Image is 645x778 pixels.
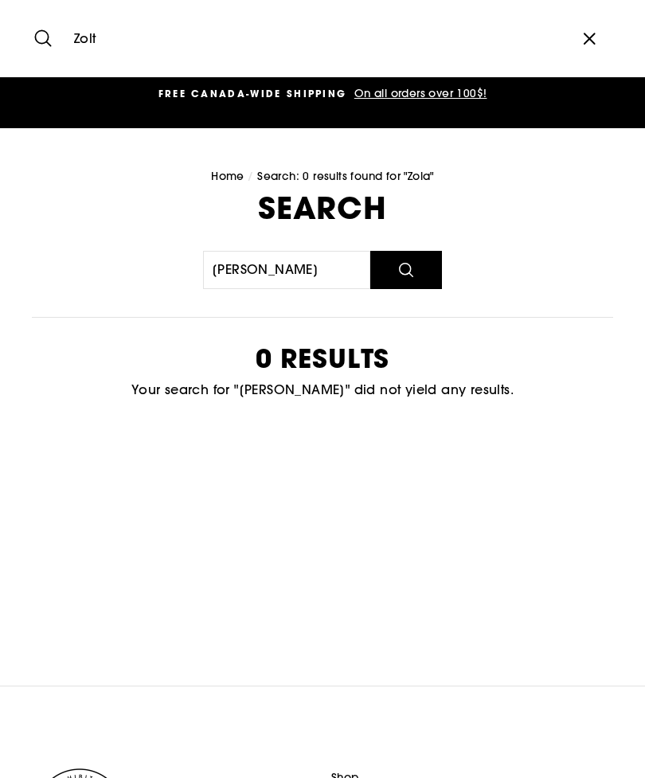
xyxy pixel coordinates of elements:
[32,193,613,223] h1: Search
[36,85,609,103] a: FREE CANADA-WIDE SHIPPING On all orders over 100$!
[158,87,347,100] span: FREE CANADA-WIDE SHIPPING
[32,346,613,372] h2: 0 results
[203,251,370,289] input: Search our store
[211,169,244,183] a: Home
[257,169,434,183] span: Search: 0 results found for "Zola"
[32,380,613,401] p: Your search for "[PERSON_NAME]" did not yield any results.
[350,86,487,100] span: On all orders over 100$!
[66,12,565,65] input: Search our store
[248,169,253,183] span: /
[32,168,613,186] nav: breadcrumbs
